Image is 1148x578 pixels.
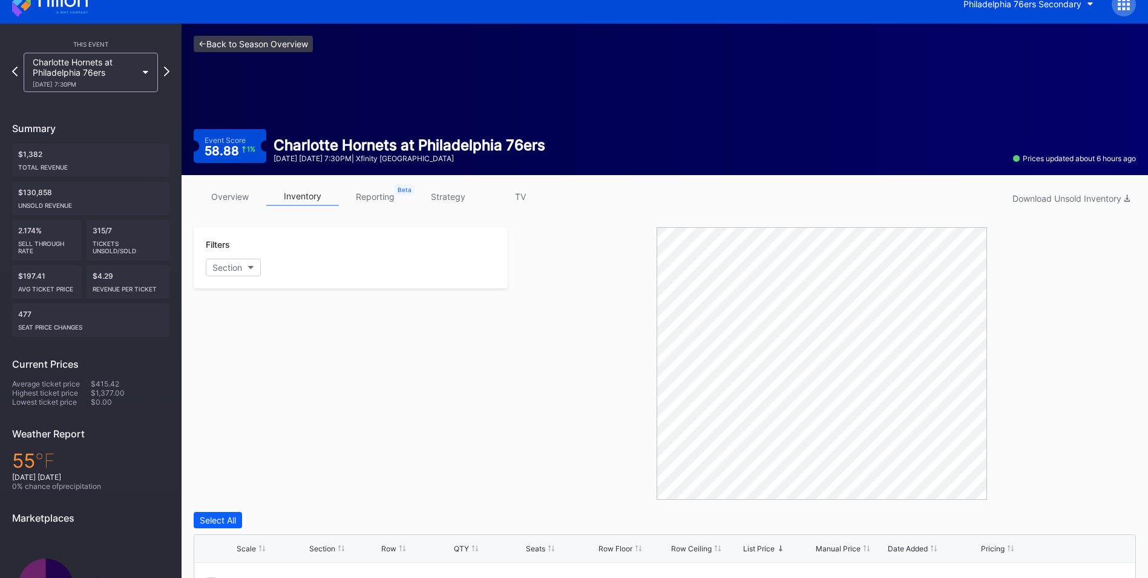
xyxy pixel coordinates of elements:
div: Lowest ticket price [12,397,91,407]
div: Row Floor [599,544,632,553]
span: ℉ [35,449,55,473]
div: Total Revenue [18,159,163,171]
div: $197.41 [12,265,82,299]
div: Revenue per ticket [93,281,164,293]
a: TV [484,187,557,206]
div: Summary [12,122,169,135]
a: overview [194,187,266,206]
div: 477 [12,304,169,337]
a: <-Back to Season Overview [194,36,313,52]
a: inventory [266,187,339,206]
div: Select All [200,515,236,525]
div: Date Added [888,544,928,553]
div: Event Score [205,136,246,145]
div: Row [381,544,396,553]
div: Pricing [981,544,1005,553]
div: Current Prices [12,358,169,370]
div: This Event [12,41,169,48]
div: Charlotte Hornets at Philadelphia 76ers [33,57,137,88]
a: reporting [339,187,412,206]
div: Seats [526,544,545,553]
button: Download Unsold Inventory [1006,190,1136,207]
div: Section [309,544,335,553]
button: Select All [194,512,242,528]
div: $1,382 [12,144,169,177]
div: $415.42 [91,379,169,388]
div: Section [212,262,242,273]
div: Unsold Revenue [18,197,163,209]
div: List Price [743,544,775,553]
div: seat price changes [18,319,163,331]
a: strategy [412,187,484,206]
div: Download Unsold Inventory [1012,193,1130,204]
div: $1,377.00 [91,388,169,397]
div: $130,858 [12,182,169,215]
div: Sell Through Rate [18,235,76,254]
div: 2.174% [12,220,82,261]
div: Prices updated about 6 hours ago [1013,154,1136,163]
div: Tickets Unsold/Sold [93,235,164,254]
div: $0.00 [91,397,169,407]
div: Marketplaces [12,512,169,524]
div: [DATE] 7:30PM [33,81,137,88]
div: Charlotte Hornets at Philadelphia 76ers [274,136,545,154]
div: Filters [206,239,496,250]
div: Manual Price [816,544,861,553]
div: [DATE] [DATE] 7:30PM | Xfinity [GEOGRAPHIC_DATA] [274,154,545,163]
div: Scale [237,544,256,553]
div: $4.29 [87,265,170,299]
div: Highest ticket price [12,388,91,397]
div: QTY [454,544,469,553]
div: 315/7 [87,220,170,261]
div: Row Ceiling [671,544,712,553]
div: [DATE] [DATE] [12,473,169,482]
div: 0 % chance of precipitation [12,482,169,491]
div: Average ticket price [12,379,91,388]
div: Avg ticket price [18,281,76,293]
div: 1 % [247,146,255,153]
div: Weather Report [12,428,169,440]
button: Section [206,259,261,276]
div: 58.88 [205,145,256,157]
div: 55 [12,449,169,473]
